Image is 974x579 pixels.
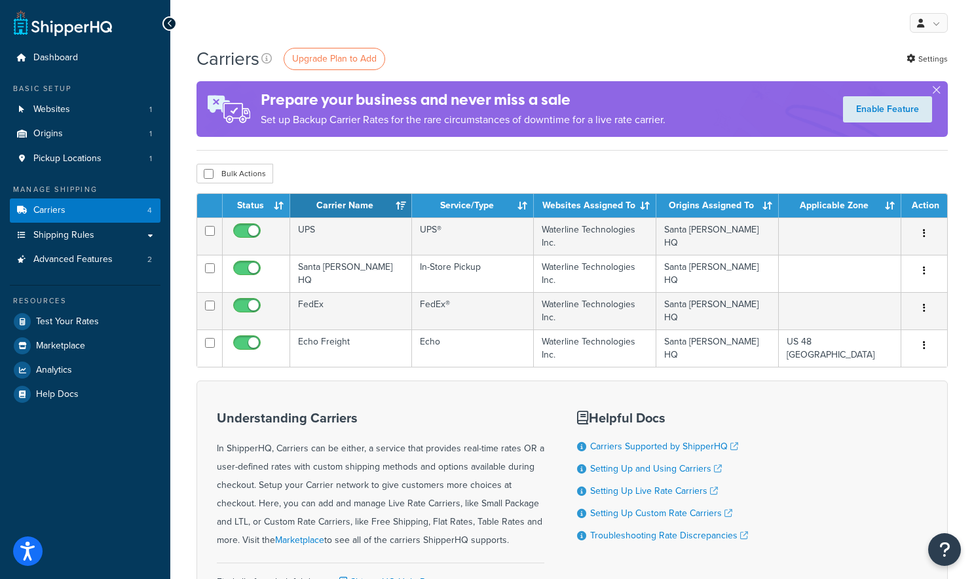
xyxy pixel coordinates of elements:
[534,194,656,217] th: Websites Assigned To: activate to sort column ascending
[590,484,718,498] a: Setting Up Live Rate Carriers
[36,389,79,400] span: Help Docs
[10,184,160,195] div: Manage Shipping
[10,122,160,146] li: Origins
[901,194,947,217] th: Action
[290,217,412,255] td: UPS
[10,98,160,122] li: Websites
[590,506,732,520] a: Setting Up Custom Rate Carriers
[10,98,160,122] a: Websites 1
[412,329,534,367] td: Echo
[10,248,160,272] li: Advanced Features
[10,198,160,223] li: Carriers
[290,329,412,367] td: Echo Freight
[843,96,932,122] a: Enable Feature
[284,48,385,70] a: Upgrade Plan to Add
[10,295,160,307] div: Resources
[10,310,160,333] a: Test Your Rates
[10,358,160,382] a: Analytics
[33,230,94,241] span: Shipping Rules
[656,255,779,292] td: Santa [PERSON_NAME] HQ
[197,81,261,137] img: ad-rules-rateshop-fe6ec290ccb7230408bd80ed9643f0289d75e0ffd9eb532fc0e269fcd187b520.png
[534,329,656,367] td: Waterline Technologies Inc.
[10,223,160,248] a: Shipping Rules
[577,411,748,425] h3: Helpful Docs
[412,292,534,329] td: FedEx®
[590,529,748,542] a: Troubleshooting Rate Discrepancies
[907,50,948,68] a: Settings
[197,46,259,71] h1: Carriers
[149,104,152,115] span: 1
[261,89,665,111] h4: Prepare your business and never miss a sale
[10,147,160,171] a: Pickup Locations 1
[534,292,656,329] td: Waterline Technologies Inc.
[292,52,377,65] span: Upgrade Plan to Add
[33,128,63,140] span: Origins
[656,329,779,367] td: Santa [PERSON_NAME] HQ
[656,194,779,217] th: Origins Assigned To: activate to sort column ascending
[14,10,112,36] a: ShipperHQ Home
[147,254,152,265] span: 2
[36,365,72,376] span: Analytics
[10,122,160,146] a: Origins 1
[36,316,99,327] span: Test Your Rates
[779,194,901,217] th: Applicable Zone: activate to sort column ascending
[10,83,160,94] div: Basic Setup
[10,248,160,272] a: Advanced Features 2
[10,334,160,358] a: Marketplace
[290,194,412,217] th: Carrier Name: activate to sort column ascending
[261,111,665,129] p: Set up Backup Carrier Rates for the rare circumstances of downtime for a live rate carrier.
[290,292,412,329] td: FedEx
[33,104,70,115] span: Websites
[197,164,273,183] button: Bulk Actions
[534,255,656,292] td: Waterline Technologies Inc.
[412,217,534,255] td: UPS®
[33,254,113,265] span: Advanced Features
[33,153,102,164] span: Pickup Locations
[412,255,534,292] td: In-Store Pickup
[36,341,85,352] span: Marketplace
[10,46,160,70] a: Dashboard
[656,217,779,255] td: Santa [PERSON_NAME] HQ
[217,411,544,425] h3: Understanding Carriers
[534,217,656,255] td: Waterline Technologies Inc.
[275,533,324,547] a: Marketplace
[10,383,160,406] a: Help Docs
[10,198,160,223] a: Carriers 4
[928,533,961,566] button: Open Resource Center
[590,462,722,476] a: Setting Up and Using Carriers
[590,439,738,453] a: Carriers Supported by ShipperHQ
[779,329,901,367] td: US 48 [GEOGRAPHIC_DATA]
[656,292,779,329] td: Santa [PERSON_NAME] HQ
[149,153,152,164] span: 1
[33,52,78,64] span: Dashboard
[33,205,66,216] span: Carriers
[10,147,160,171] li: Pickup Locations
[217,411,544,550] div: In ShipperHQ, Carriers can be either, a service that provides real-time rates OR a user-defined r...
[223,194,290,217] th: Status: activate to sort column ascending
[412,194,534,217] th: Service/Type: activate to sort column ascending
[147,205,152,216] span: 4
[149,128,152,140] span: 1
[290,255,412,292] td: Santa [PERSON_NAME] HQ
